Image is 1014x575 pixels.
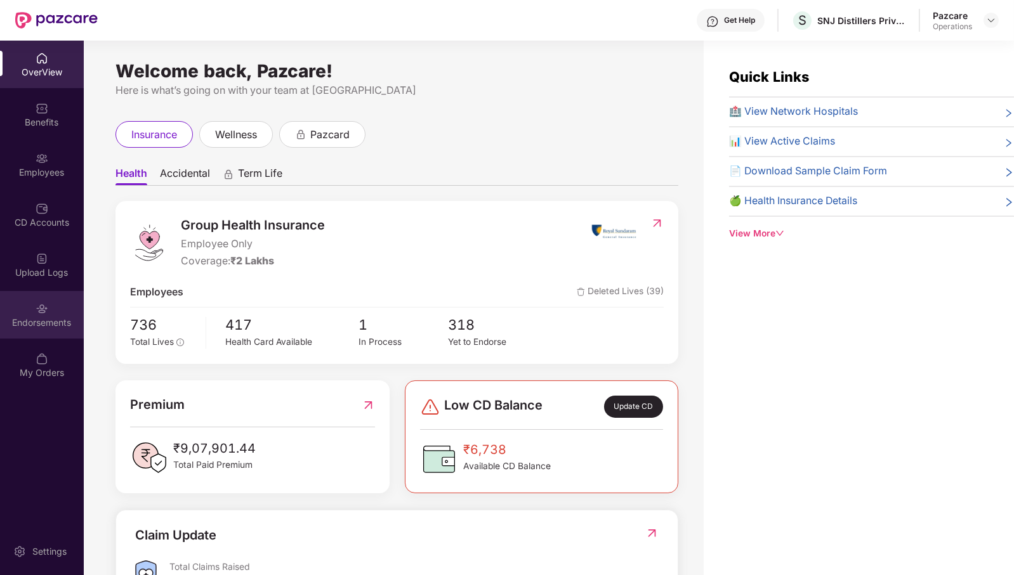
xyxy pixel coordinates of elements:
[448,335,537,349] div: Yet to Endorse
[604,396,663,417] div: Update CD
[729,68,809,85] span: Quick Links
[444,396,543,417] span: Low CD Balance
[173,458,256,472] span: Total Paid Premium
[359,314,448,335] span: 1
[169,560,659,572] div: Total Claims Raised
[223,168,234,179] div: animation
[577,285,664,300] span: Deleted Lives (39)
[1004,166,1014,179] span: right
[1004,107,1014,120] span: right
[225,335,359,349] div: Health Card Available
[310,127,350,143] span: pazcard
[173,439,256,458] span: ₹9,07,901.44
[15,12,98,29] img: New Pazcare Logo
[36,202,48,215] img: svg+xml;base64,PHN2ZyBpZD0iQ0RfQWNjb3VudHMiIGRhdGEtbmFtZT0iQ0QgQWNjb3VudHMiIHhtbG5zPSJodHRwOi8vd3...
[135,526,216,545] div: Claim Update
[463,440,551,460] span: ₹6,738
[362,395,375,415] img: RedirectIcon
[181,254,325,269] div: Coverage:
[729,164,887,179] span: 📄 Download Sample Claim Form
[36,352,48,365] img: svg+xml;base64,PHN2ZyBpZD0iTXlfT3JkZXJzIiBkYXRhLW5hbWU9Ik15IE9yZGVycyIgeG1sbnM9Imh0dHA6Ly93d3cudz...
[115,167,147,185] span: Health
[160,167,210,185] span: Accidental
[448,314,537,335] span: 318
[36,302,48,315] img: svg+xml;base64,PHN2ZyBpZD0iRW5kb3JzZW1lbnRzIiB4bWxucz0iaHR0cDovL3d3dy53My5vcmcvMjAwMC9zdmciIHdpZH...
[115,66,678,76] div: Welcome back, Pazcare!
[225,314,359,335] span: 417
[230,255,274,267] span: ₹2 Lakhs
[1004,196,1014,209] span: right
[130,314,197,335] span: 736
[36,52,48,65] img: svg+xml;base64,PHN2ZyBpZD0iSG9tZSIgeG1sbnM9Imh0dHA6Ly93d3cudzMub3JnLzIwMDAvc3ZnIiB3aWR0aD0iMjAiIG...
[577,288,585,296] img: deleteIcon
[36,152,48,165] img: svg+xml;base64,PHN2ZyBpZD0iRW1wbG95ZWVzIiB4bWxucz0iaHR0cDovL3d3dy53My5vcmcvMjAwMC9zdmciIHdpZHRoPS...
[36,252,48,265] img: svg+xml;base64,PHN2ZyBpZD0iVXBsb2FkX0xvZ3MiIGRhdGEtbmFtZT0iVXBsb2FkIExvZ3MiIHhtbG5zPSJodHRwOi8vd3...
[238,167,282,185] span: Term Life
[724,15,755,25] div: Get Help
[130,285,183,300] span: Employees
[420,440,458,478] img: CDBalanceIcon
[181,216,325,235] span: Group Health Insurance
[986,15,996,25] img: svg+xml;base64,PHN2ZyBpZD0iRHJvcGRvd24tMzJ4MzIiIHhtbG5zPSJodHRwOi8vd3d3LnczLm9yZy8yMDAwL3N2ZyIgd2...
[36,102,48,115] img: svg+xml;base64,PHN2ZyBpZD0iQmVuZWZpdHMiIHhtbG5zPSJodHRwOi8vd3d3LnczLm9yZy8yMDAwL3N2ZyIgd2lkdGg9Ij...
[420,397,440,417] img: svg+xml;base64,PHN2ZyBpZD0iRGFuZ2VyLTMyeDMyIiB4bWxucz0iaHR0cDovL3d3dy53My5vcmcvMjAwMC9zdmciIHdpZH...
[729,134,835,150] span: 📊 View Active Claims
[817,15,906,27] div: SNJ Distillers Private Limited
[130,395,185,415] span: Premium
[463,460,551,474] span: Available CD Balance
[933,22,972,32] div: Operations
[798,13,807,28] span: S
[706,15,719,28] img: svg+xml;base64,PHN2ZyBpZD0iSGVscC0zMngzMiIgeG1sbnM9Imh0dHA6Ly93d3cudzMub3JnLzIwMDAvc3ZnIiB3aWR0aD...
[131,127,177,143] span: insurance
[359,335,448,349] div: In Process
[933,10,972,22] div: Pazcare
[13,545,26,558] img: svg+xml;base64,PHN2ZyBpZD0iU2V0dGluZy0yMHgyMCIgeG1sbnM9Imh0dHA6Ly93d3cudzMub3JnLzIwMDAvc3ZnIiB3aW...
[650,217,664,229] img: RedirectIcon
[181,236,325,252] span: Employee Only
[115,82,678,98] div: Here is what’s going on with your team at [GEOGRAPHIC_DATA]
[29,545,70,558] div: Settings
[215,127,257,143] span: wellness
[775,229,784,238] span: down
[729,227,1014,241] div: View More
[130,337,174,347] span: Total Lives
[729,193,857,209] span: 🍏 Health Insurance Details
[130,439,168,477] img: PaidPremiumIcon
[130,224,168,262] img: logo
[176,339,184,346] span: info-circle
[1004,136,1014,150] span: right
[645,527,659,539] img: RedirectIcon
[590,216,638,247] img: insurerIcon
[295,128,306,139] div: animation
[729,104,858,120] span: 🏥 View Network Hospitals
